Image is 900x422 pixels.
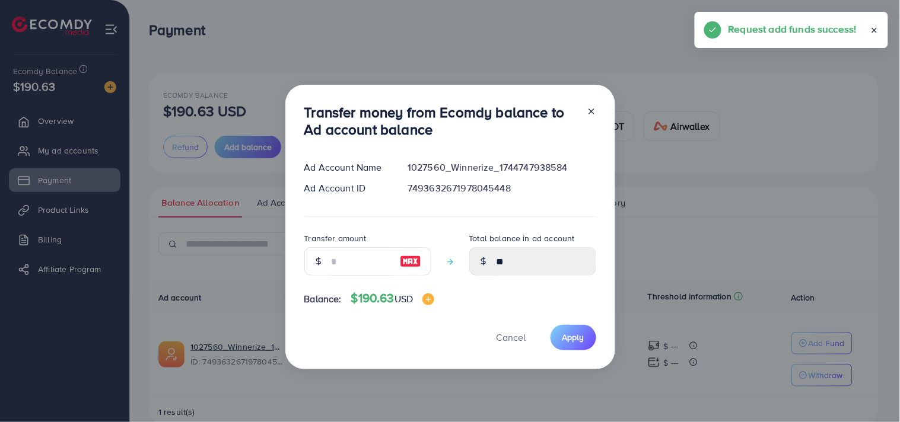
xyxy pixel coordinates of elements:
label: Transfer amount [304,232,367,244]
span: USD [395,292,413,305]
button: Apply [551,325,596,350]
h5: Request add funds success! [729,21,857,37]
div: Ad Account ID [295,181,399,195]
span: Apply [562,331,584,343]
div: 7493632671978045448 [398,181,605,195]
button: Cancel [482,325,541,350]
label: Total balance in ad account [469,232,575,244]
div: 1027560_Winnerize_1744747938584 [398,161,605,174]
h4: $190.63 [351,291,435,306]
img: image [422,293,434,305]
div: Ad Account Name [295,161,399,174]
span: Cancel [497,331,526,344]
span: Balance: [304,292,342,306]
h3: Transfer money from Ecomdy balance to Ad account balance [304,104,577,138]
img: image [400,254,421,268]
iframe: Chat [850,369,891,413]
